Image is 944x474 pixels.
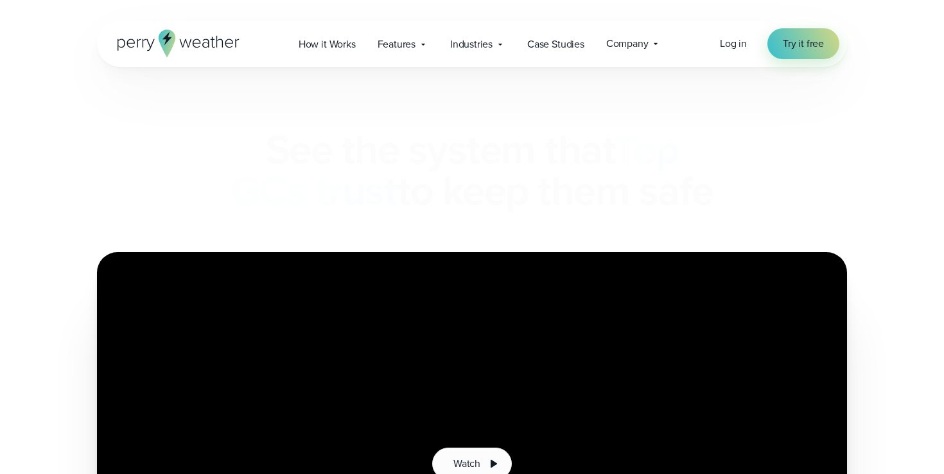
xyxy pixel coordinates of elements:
span: Features [378,37,415,52]
a: Try it free [767,28,839,59]
a: Log in [720,36,747,51]
span: How it Works [299,37,356,52]
span: Company [606,36,649,51]
span: Watch [453,456,480,471]
span: Try it free [783,36,824,51]
span: Case Studies [527,37,584,52]
span: Industries [450,37,493,52]
a: How it Works [288,31,367,57]
a: Case Studies [516,31,595,57]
